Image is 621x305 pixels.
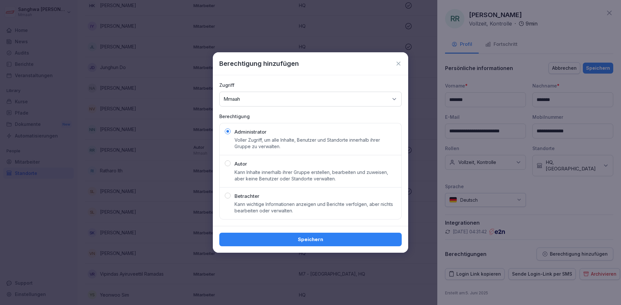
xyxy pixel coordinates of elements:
[219,59,299,68] p: Berechtigung hinzufügen
[234,169,396,182] p: Kann Inhalte innerhalb ihrer Gruppe erstellen, bearbeiten und zuweisen, aber keine Benutzer oder ...
[219,233,402,246] button: Speichern
[234,201,396,214] p: Kann wichtige Informationen anzeigen und Berichte verfolgen, aber nichts bearbeiten oder verwalten.
[234,160,247,168] p: Autor
[234,128,267,136] p: Administrator
[219,113,402,120] p: Berechtigung
[219,82,402,88] p: Zugriff
[234,137,396,150] p: Voller Zugriff, um alle Inhalte, Benutzer und Standorte innerhalb ihrer Gruppe zu verwalten.
[234,193,259,200] p: Betrachter
[223,96,240,102] p: Mmaah
[224,236,397,243] div: Speichern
